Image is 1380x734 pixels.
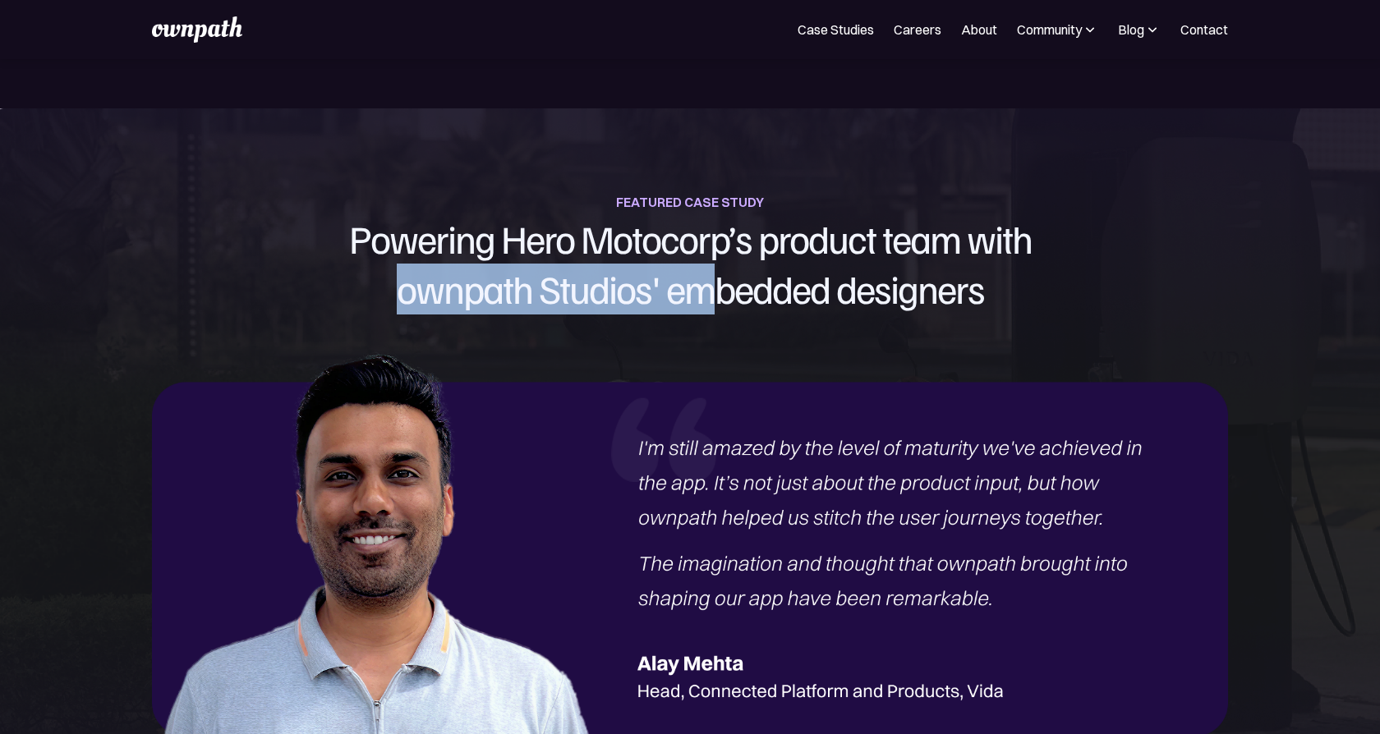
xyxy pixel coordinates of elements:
[894,20,941,39] a: Careers
[616,190,764,213] div: FEATURED CASE STUDY
[1180,20,1228,39] a: Contact
[1118,20,1161,39] div: Blog
[138,213,1242,314] h1: Powering Hero Motocorp’s product team with ownpath Studios' embedded designers
[1118,20,1144,39] div: Blog
[961,20,997,39] a: About
[798,20,874,39] a: Case Studies
[1017,20,1082,39] div: Community
[1017,20,1098,39] div: Community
